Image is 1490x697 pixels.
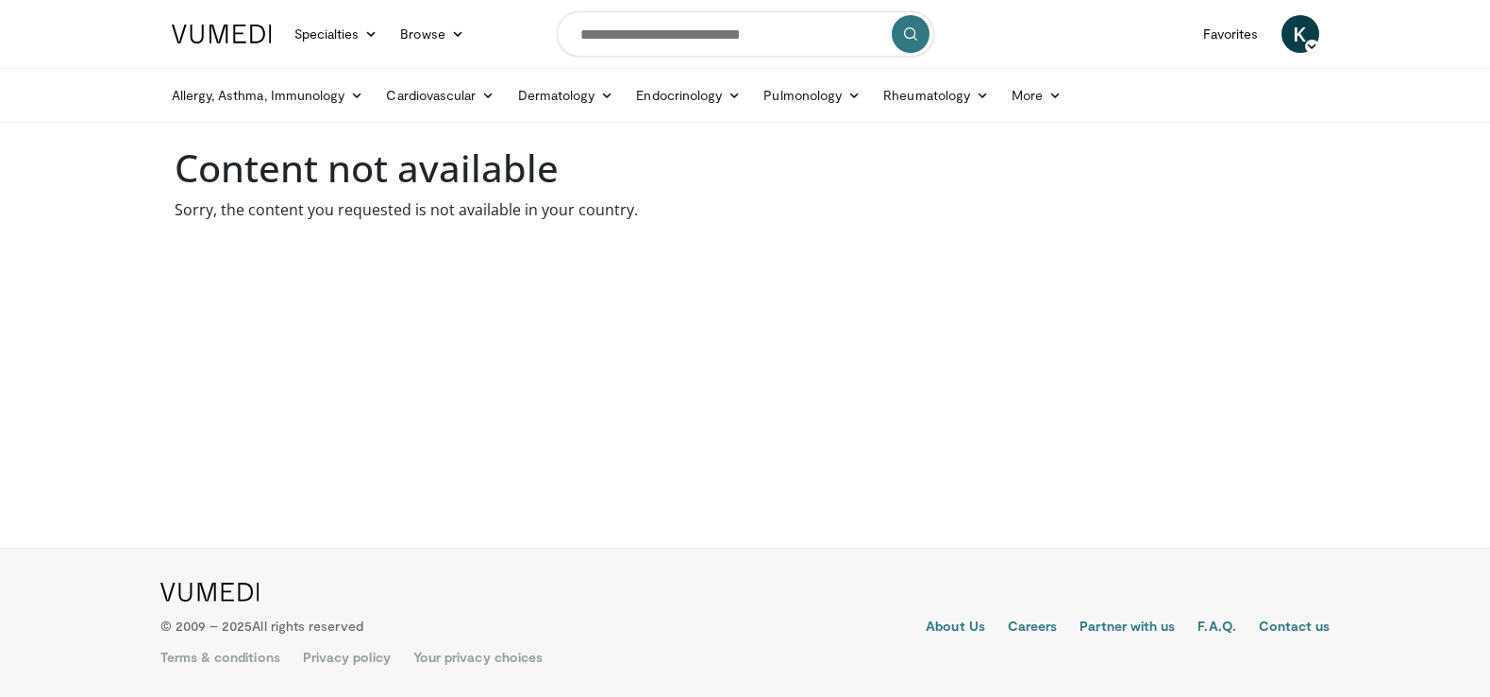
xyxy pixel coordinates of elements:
[252,618,362,634] span: All rights reserved
[1281,15,1319,53] a: K
[507,76,626,114] a: Dermatology
[389,15,476,53] a: Browse
[1197,617,1235,639] a: F.A.Q.
[1259,617,1331,639] a: Contact us
[160,648,280,667] a: Terms & conditions
[175,145,1316,191] h1: Content not available
[303,648,391,667] a: Privacy policy
[160,76,376,114] a: Allergy, Asthma, Immunology
[752,76,872,114] a: Pulmonology
[872,76,1000,114] a: Rheumatology
[375,76,506,114] a: Cardiovascular
[413,648,543,667] a: Your privacy choices
[1192,15,1270,53] a: Favorites
[557,11,934,57] input: Search topics, interventions
[172,25,272,43] img: VuMedi Logo
[160,617,363,636] p: © 2009 – 2025
[1000,76,1073,114] a: More
[283,15,390,53] a: Specialties
[926,617,985,639] a: About Us
[175,198,1316,221] p: Sorry, the content you requested is not available in your country.
[1080,617,1175,639] a: Partner with us
[625,76,752,114] a: Endocrinology
[160,583,259,602] img: VuMedi Logo
[1008,617,1058,639] a: Careers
